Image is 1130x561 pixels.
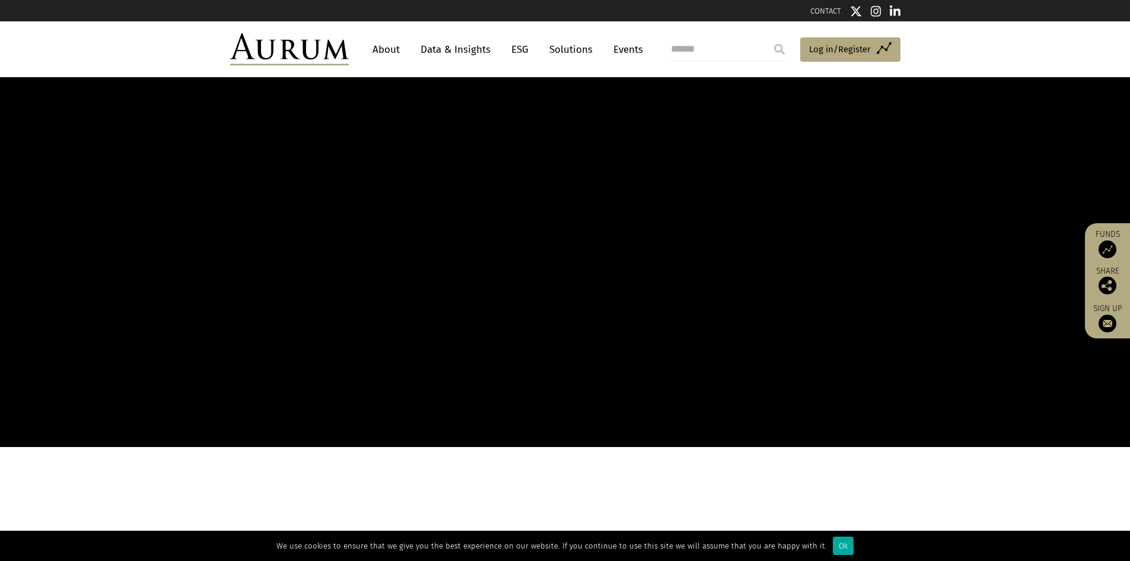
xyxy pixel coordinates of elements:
img: Twitter icon [850,5,862,17]
img: Access Funds [1099,240,1116,258]
a: Sign up [1091,303,1124,332]
a: ESG [505,39,534,61]
a: Funds [1091,229,1124,258]
img: Linkedin icon [890,5,900,17]
a: CONTACT [810,7,841,15]
img: Sign up to our newsletter [1099,315,1116,332]
a: About [367,39,406,61]
a: Data & Insights [415,39,496,61]
div: Share [1091,267,1124,294]
a: Events [607,39,643,61]
img: Aurum [230,33,349,65]
div: Ok [833,537,854,555]
a: Log in/Register [800,37,900,62]
img: Instagram icon [871,5,881,17]
a: Solutions [543,39,599,61]
span: Log in/Register [809,42,871,56]
img: Share this post [1099,277,1116,294]
input: Submit [768,37,791,61]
